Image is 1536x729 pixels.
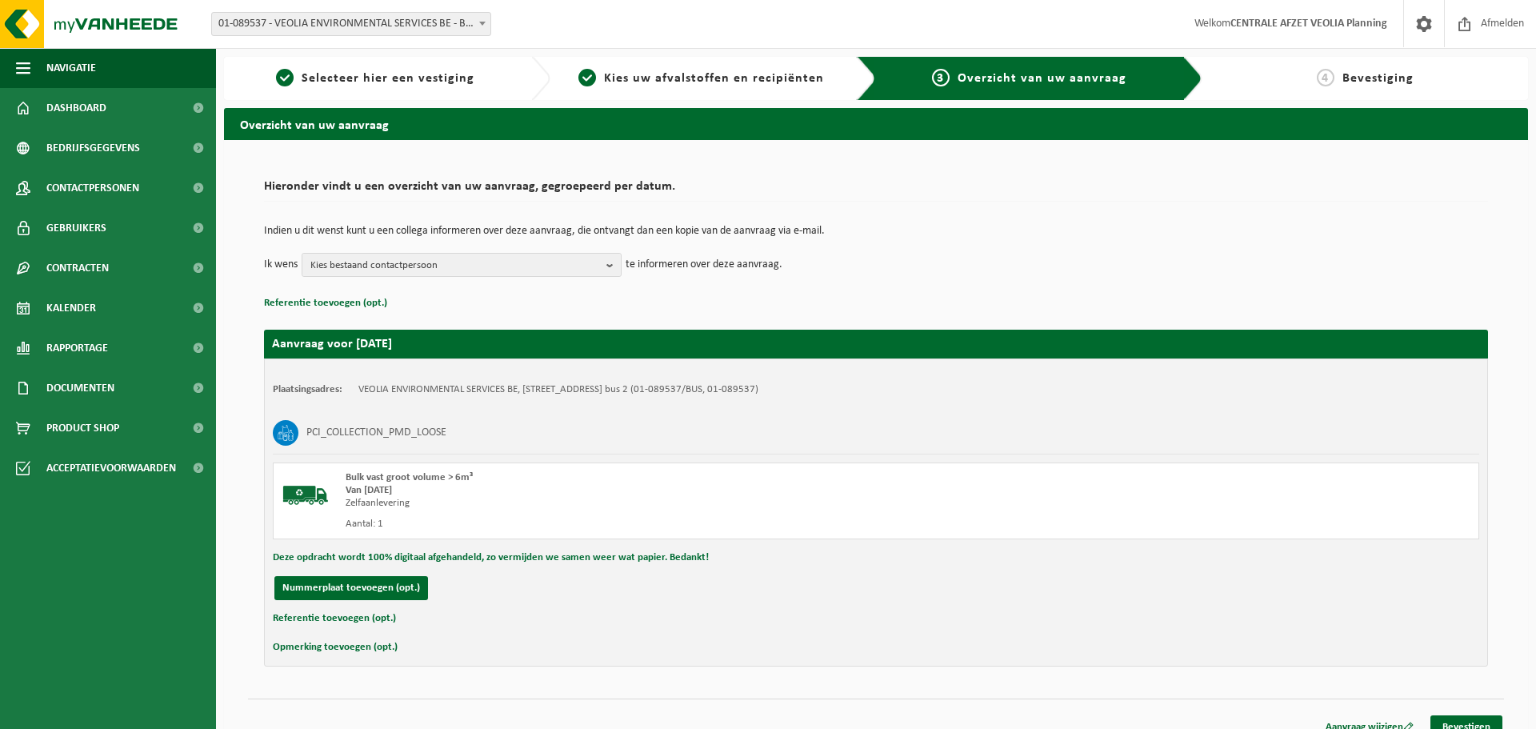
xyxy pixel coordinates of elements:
[282,471,330,519] img: BL-SO-LV.png
[346,472,473,483] span: Bulk vast groot volume > 6m³
[46,128,140,168] span: Bedrijfsgegevens
[310,254,600,278] span: Kies bestaand contactpersoon
[558,69,845,88] a: 2Kies uw afvalstoffen en recipiënten
[264,180,1488,202] h2: Hieronder vindt u een overzicht van uw aanvraag, gegroepeerd per datum.
[604,72,824,85] span: Kies uw afvalstoffen en recipiënten
[264,226,1488,237] p: Indien u dit wenst kunt u een collega informeren over deze aanvraag, die ontvangt dan een kopie v...
[346,485,392,495] strong: Van [DATE]
[46,328,108,368] span: Rapportage
[46,408,119,448] span: Product Shop
[578,69,596,86] span: 2
[264,253,298,277] p: Ik wens
[626,253,782,277] p: te informeren over deze aanvraag.
[1342,72,1414,85] span: Bevestiging
[273,547,709,568] button: Deze opdracht wordt 100% digitaal afgehandeld, zo vermijden we samen weer wat papier. Bedankt!
[932,69,950,86] span: 3
[46,248,109,288] span: Contracten
[46,288,96,328] span: Kalender
[276,69,294,86] span: 1
[46,48,96,88] span: Navigatie
[306,420,446,446] h3: PCI_COLLECTION_PMD_LOOSE
[273,637,398,658] button: Opmerking toevoegen (opt.)
[212,13,490,35] span: 01-089537 - VEOLIA ENVIRONMENTAL SERVICES BE - BEERSE
[211,12,491,36] span: 01-089537 - VEOLIA ENVIRONMENTAL SERVICES BE - BEERSE
[1230,18,1387,30] strong: CENTRALE AFZET VEOLIA Planning
[302,72,474,85] span: Selecteer hier een vestiging
[274,576,428,600] button: Nummerplaat toevoegen (opt.)
[273,608,396,629] button: Referentie toevoegen (opt.)
[302,253,622,277] button: Kies bestaand contactpersoon
[46,208,106,248] span: Gebruikers
[958,72,1126,85] span: Overzicht van uw aanvraag
[346,518,940,531] div: Aantal: 1
[358,383,758,396] td: VEOLIA ENVIRONMENTAL SERVICES BE, [STREET_ADDRESS] bus 2 (01-089537/BUS, 01-089537)
[264,293,387,314] button: Referentie toevoegen (opt.)
[346,497,940,510] div: Zelfaanlevering
[272,338,392,350] strong: Aanvraag voor [DATE]
[46,168,139,208] span: Contactpersonen
[273,384,342,395] strong: Plaatsingsadres:
[1317,69,1334,86] span: 4
[224,108,1528,139] h2: Overzicht van uw aanvraag
[46,368,114,408] span: Documenten
[46,88,106,128] span: Dashboard
[46,448,176,488] span: Acceptatievoorwaarden
[232,69,518,88] a: 1Selecteer hier een vestiging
